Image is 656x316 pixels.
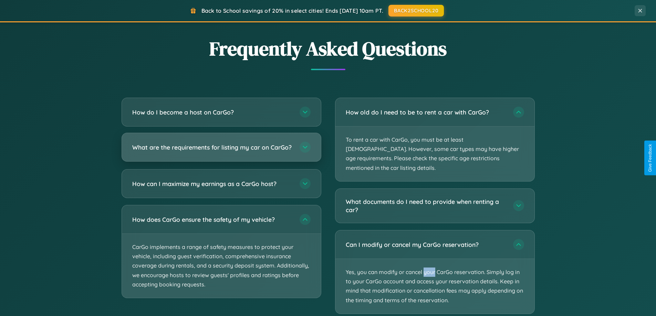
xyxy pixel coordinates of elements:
h3: Can I modify or cancel my CarGo reservation? [346,240,506,249]
h3: How do I become a host on CarGo? [132,108,293,117]
p: To rent a car with CarGo, you must be at least [DEMOGRAPHIC_DATA]. However, some car types may ha... [335,127,534,181]
p: CarGo implements a range of safety measures to protect your vehicle, including guest verification... [122,234,321,298]
h3: How does CarGo ensure the safety of my vehicle? [132,215,293,224]
h3: What are the requirements for listing my car on CarGo? [132,143,293,152]
button: BACK2SCHOOL20 [388,5,444,17]
h3: What documents do I need to provide when renting a car? [346,197,506,214]
h3: How can I maximize my earnings as a CarGo host? [132,179,293,188]
div: Give Feedback [648,144,653,172]
span: Back to School savings of 20% in select cities! Ends [DATE] 10am PT. [201,7,383,14]
h2: Frequently Asked Questions [122,35,535,62]
p: Yes, you can modify or cancel your CarGo reservation. Simply log in to your CarGo account and acc... [335,259,534,314]
h3: How old do I need to be to rent a car with CarGo? [346,108,506,117]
